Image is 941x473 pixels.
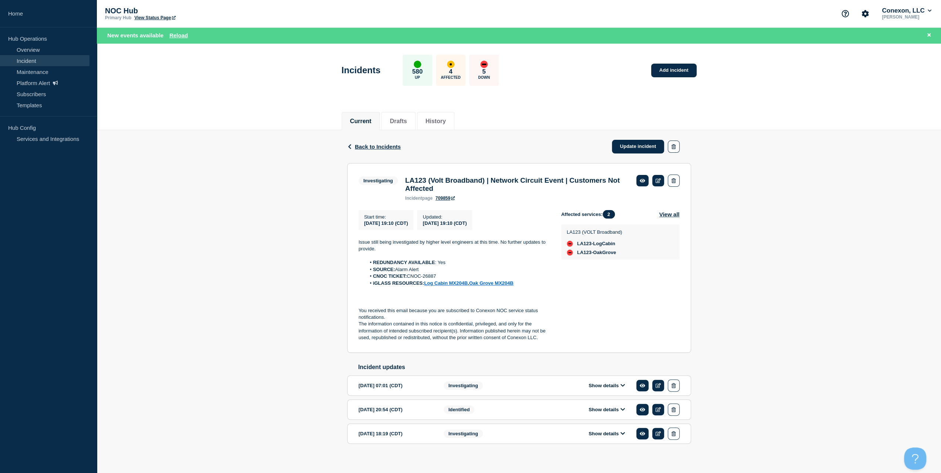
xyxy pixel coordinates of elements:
span: Affected services: [561,210,619,219]
a: Add incident [651,64,697,77]
span: [DATE] 19:10 (CDT) [364,220,408,226]
p: 5 [482,68,485,75]
span: Identified [444,405,475,414]
button: Drafts [390,118,407,125]
span: 2 [603,210,615,219]
span: LA123-OakGrove [577,250,616,256]
p: Updated : [423,214,467,220]
button: Show details [586,430,627,437]
div: affected [447,61,454,68]
a: 709859 [436,196,455,201]
span: LA123-LogCabin [577,241,615,247]
strong: SOURCE: [373,267,395,272]
a: Log Cabin MX204B [424,280,468,286]
p: 4 [449,68,452,75]
a: Update incident [612,140,664,153]
button: Back to Incidents [347,143,401,150]
li: Alarm Alert [366,266,549,273]
h1: Incidents [342,65,380,75]
div: [DATE] 07:01 (CDT) [359,379,433,392]
h3: LA123 (Volt Broadband) | Network Circuit Event | Customers Not Affected [405,176,629,193]
p: LA123 (VOLT Broadband) [567,229,622,235]
span: incident [405,196,422,201]
p: page [405,196,433,201]
button: Reload [169,32,188,38]
div: up [414,61,421,68]
p: Primary Hub [105,15,131,20]
strong: iGLASS RESOURCES: , [373,280,514,286]
button: Current [350,118,372,125]
span: Investigating [359,176,398,185]
button: History [426,118,446,125]
button: Conexon, LLC [880,7,933,14]
button: View all [659,210,680,219]
p: [PERSON_NAME] [880,14,933,20]
span: New events available [107,32,163,38]
p: Start time : [364,214,408,220]
strong: REDUNDANCY AVAILABLE [373,260,435,265]
p: Issue still being investigated by higher level engineers at this time. No further updates to prov... [359,239,549,253]
span: Investigating [444,429,483,438]
iframe: Help Scout Beacon - Open [904,447,926,470]
p: NOC Hub [105,7,253,15]
p: 580 [412,68,423,75]
button: Show details [586,406,627,413]
button: Account settings [857,6,873,21]
li: CNOC-26887 [366,273,549,280]
span: Back to Incidents [355,143,401,150]
p: Up [415,75,420,80]
div: [DATE] 20:54 (CDT) [359,403,433,416]
strong: CNOC TICKET: [373,273,407,279]
div: down [567,241,573,247]
p: The information contained in this notice is confidential, privileged, and only for the informatio... [359,321,549,341]
p: Down [478,75,490,80]
li: : Yes [366,259,549,266]
div: down [480,61,488,68]
p: You received this email because you are subscribed to Conexon NOC service status notifications. [359,307,549,321]
button: Show details [586,382,627,389]
button: Support [837,6,853,21]
div: [DATE] 19:10 (CDT) [423,220,467,226]
a: Oak Grove MX204B [469,280,514,286]
span: Investigating [444,381,483,390]
p: Affected [441,75,460,80]
div: down [567,250,573,256]
h2: Incident updates [358,364,691,371]
div: [DATE] 18:19 (CDT) [359,428,433,440]
a: View Status Page [134,15,175,20]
